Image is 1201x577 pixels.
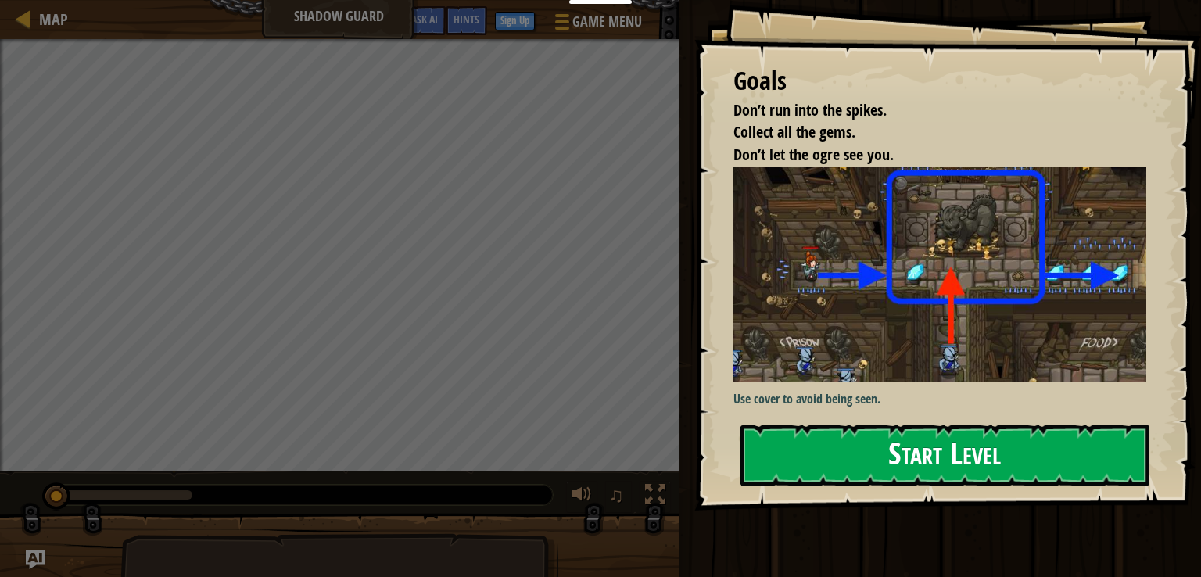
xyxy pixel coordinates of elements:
button: Game Menu [543,6,651,43]
p: Use cover to avoid being seen. [733,390,1158,408]
span: Ask AI [411,12,438,27]
div: Goals [733,63,1146,99]
span: ♫ [608,483,624,507]
span: Collect all the gems. [733,121,855,142]
a: Map [31,9,68,30]
li: Collect all the gems. [714,121,1142,144]
span: Don’t let the ogre see you. [733,144,894,165]
img: Shadow guard [733,167,1158,382]
button: Adjust volume [566,481,597,513]
li: Don’t let the ogre see you. [714,144,1142,167]
button: ♫ [605,481,632,513]
button: Toggle fullscreen [640,481,671,513]
button: Ask AI [26,550,45,569]
li: Don’t run into the spikes. [714,99,1142,122]
button: Start Level [740,425,1149,486]
button: Sign Up [495,12,535,30]
button: Ask AI [403,6,446,35]
span: Don’t run into the spikes. [733,99,887,120]
span: Game Menu [572,12,642,32]
span: Map [39,9,68,30]
span: Hints [454,12,479,27]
